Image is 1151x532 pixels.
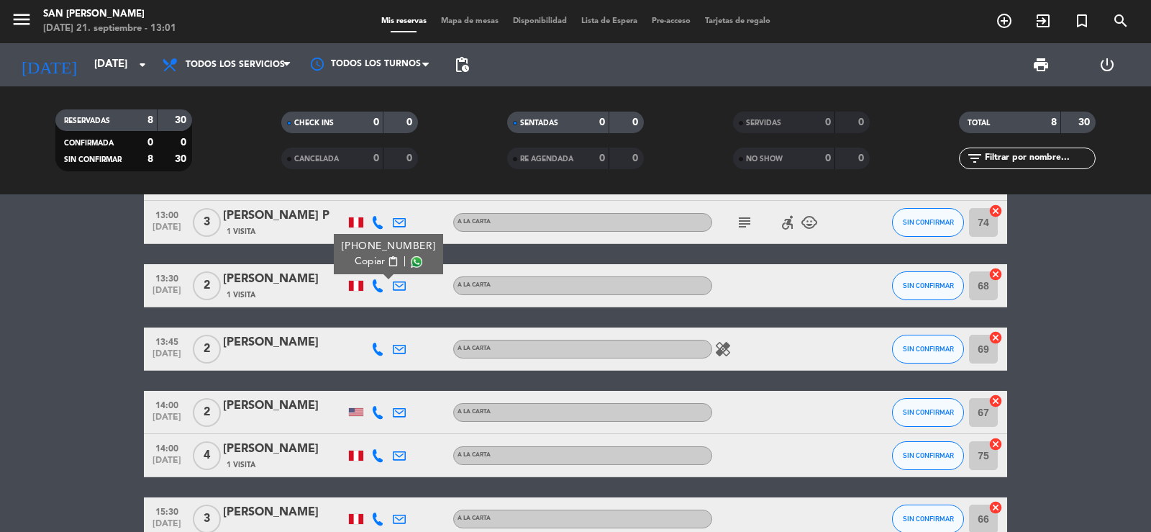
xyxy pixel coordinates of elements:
[193,271,221,300] span: 2
[458,409,491,415] span: A la carta
[149,412,185,429] span: [DATE]
[404,254,406,269] span: |
[1051,117,1057,127] strong: 8
[599,153,605,163] strong: 0
[520,155,573,163] span: RE AGENDADA
[193,441,221,470] span: 4
[64,140,114,147] span: CONFIRMADA
[149,206,185,222] span: 13:00
[294,120,334,127] span: CHECK INS
[64,156,122,163] span: SIN CONFIRMAR
[1034,12,1052,30] i: exit_to_app
[892,335,964,364] button: SIN CONFIRMAR
[374,17,434,25] span: Mis reservas
[858,117,867,127] strong: 0
[64,117,110,125] span: RESERVADAS
[988,267,1003,281] i: cancel
[149,439,185,456] span: 14:00
[458,282,491,288] span: A la carta
[223,333,345,352] div: [PERSON_NAME]
[1074,43,1140,86] div: LOG OUT
[149,269,185,286] span: 13:30
[968,120,990,127] span: TOTAL
[147,137,153,148] strong: 0
[736,214,753,231] i: subject
[801,214,818,231] i: child_care
[181,137,189,148] strong: 0
[434,17,506,25] span: Mapa de mesas
[1098,56,1116,73] i: power_settings_new
[632,117,641,127] strong: 0
[11,9,32,30] i: menu
[175,154,189,164] strong: 30
[1073,12,1091,30] i: turned_in_not
[223,397,345,415] div: [PERSON_NAME]
[43,22,176,36] div: [DATE] 21. septiembre - 13:01
[149,396,185,412] span: 14:00
[294,155,339,163] span: CANCELADA
[1112,12,1129,30] i: search
[1032,56,1050,73] span: print
[983,150,1095,166] input: Filtrar por nombre...
[988,330,1003,345] i: cancel
[43,7,176,22] div: San [PERSON_NAME]
[458,452,491,458] span: A la carta
[632,153,641,163] strong: 0
[988,394,1003,408] i: cancel
[11,9,32,35] button: menu
[458,219,491,225] span: A la carta
[892,441,964,470] button: SIN CONFIRMAR
[355,254,399,269] button: Copiarcontent_paste
[149,456,185,472] span: [DATE]
[903,281,954,289] span: SIN CONFIRMAR
[406,153,415,163] strong: 0
[223,440,345,459] div: [PERSON_NAME]
[149,222,185,239] span: [DATE]
[599,117,605,127] strong: 0
[698,17,778,25] span: Tarjetas de regalo
[825,153,831,163] strong: 0
[223,503,345,522] div: [PERSON_NAME]
[227,289,255,301] span: 1 Visita
[193,208,221,237] span: 3
[645,17,698,25] span: Pre-acceso
[406,117,415,127] strong: 0
[903,408,954,416] span: SIN CONFIRMAR
[134,56,151,73] i: arrow_drop_down
[746,155,783,163] span: NO SHOW
[342,239,436,254] div: [PHONE_NUMBER]
[193,398,221,427] span: 2
[11,49,87,81] i: [DATE]
[903,218,954,226] span: SIN CONFIRMAR
[892,208,964,237] button: SIN CONFIRMAR
[373,117,379,127] strong: 0
[227,226,255,238] span: 1 Visita
[506,17,574,25] span: Disponibilidad
[903,451,954,459] span: SIN CONFIRMAR
[149,349,185,366] span: [DATE]
[1078,117,1093,127] strong: 30
[858,153,867,163] strong: 0
[966,150,983,167] i: filter_list
[988,437,1003,451] i: cancel
[223,270,345,289] div: [PERSON_NAME]
[149,286,185,302] span: [DATE]
[223,207,345,225] div: [PERSON_NAME] P
[458,515,491,521] span: A la carta
[193,335,221,364] span: 2
[147,154,153,164] strong: 8
[149,502,185,519] span: 15:30
[996,12,1013,30] i: add_circle_outline
[227,459,255,471] span: 1 Visita
[892,271,964,300] button: SIN CONFIRMAR
[186,60,285,70] span: Todos los servicios
[779,214,796,231] i: accessible_forward
[825,117,831,127] strong: 0
[988,204,1003,218] i: cancel
[903,345,954,353] span: SIN CONFIRMAR
[574,17,645,25] span: Lista de Espera
[458,346,491,351] span: A la carta
[149,333,185,349] span: 13:45
[714,341,732,358] i: healing
[746,120,781,127] span: SERVIDAS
